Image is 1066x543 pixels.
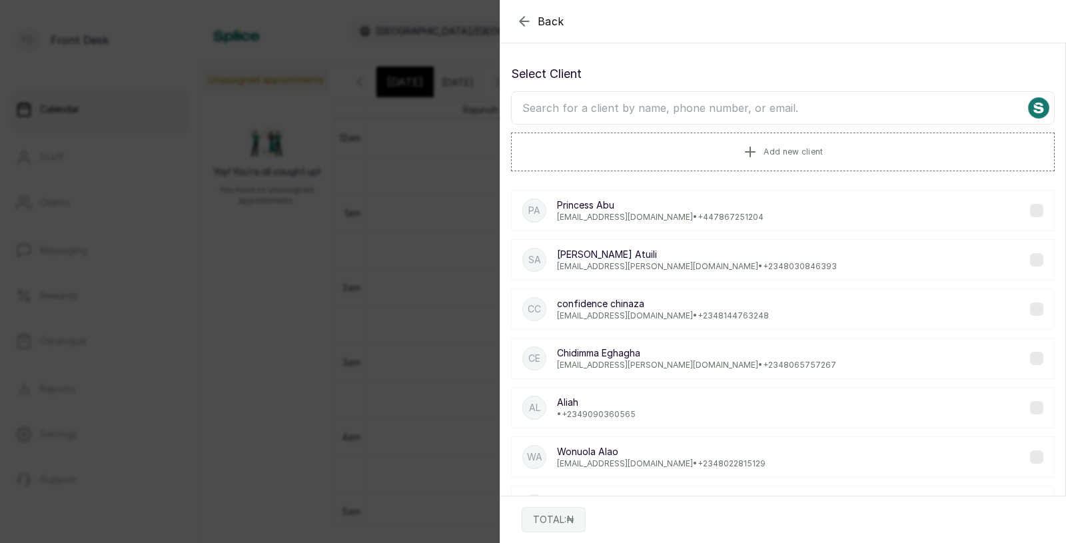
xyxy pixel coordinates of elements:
p: WA [527,450,542,464]
p: Amarachi [PERSON_NAME] [557,494,766,508]
input: Search for a client by name, phone number, or email. [511,91,1055,125]
p: [EMAIL_ADDRESS][DOMAIN_NAME] • +234 8144763248 [557,310,769,321]
span: Add new client [764,147,823,157]
p: Select Client [511,65,1055,83]
p: • +234 9090360565 [557,409,636,420]
button: Back [516,13,564,29]
p: Princess Abu [557,199,764,212]
p: [EMAIL_ADDRESS][DOMAIN_NAME] • +44 7867251204 [557,212,764,223]
p: Chidimma Eghagha [557,346,836,360]
p: TOTAL: ₦ [533,513,574,526]
p: PA [528,204,540,217]
p: CE [528,352,540,365]
p: Al [529,401,540,414]
p: [EMAIL_ADDRESS][DOMAIN_NAME] • +234 8022815129 [557,458,766,469]
p: Aliah [557,396,636,409]
button: Add new client [511,133,1055,171]
span: Back [538,13,564,29]
p: [PERSON_NAME] Atuili [557,248,837,261]
p: confidence chinaza [557,297,769,310]
p: SA [528,253,541,267]
p: cc [528,302,541,316]
p: [EMAIL_ADDRESS][PERSON_NAME][DOMAIN_NAME] • +234 8030846393 [557,261,837,272]
p: [EMAIL_ADDRESS][PERSON_NAME][DOMAIN_NAME] • +234 8065757267 [557,360,836,370]
p: Wonuola Alao [557,445,766,458]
